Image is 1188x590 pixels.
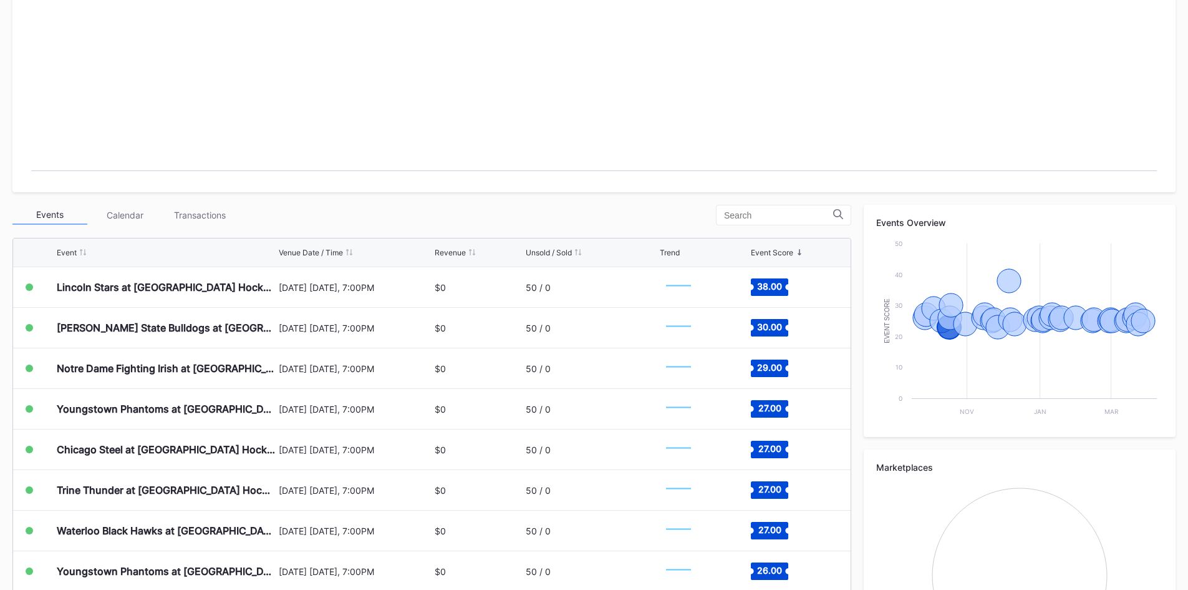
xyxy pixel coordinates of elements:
div: Trend [660,248,680,257]
div: $0 [435,526,446,536]
text: 50 [895,240,902,247]
div: 50 / 0 [526,323,551,333]
div: 50 / 0 [526,566,551,577]
div: $0 [435,363,446,374]
div: $0 [435,445,446,455]
div: [DATE] [DATE], 7:00PM [279,363,432,374]
div: Lincoln Stars at [GEOGRAPHIC_DATA] Hockey NTDP U-18 [57,281,276,293]
svg: Chart title [876,237,1163,425]
div: [DATE] [DATE], 7:00PM [279,526,432,536]
svg: Chart title [660,515,697,546]
div: Waterloo Black Hawks at [GEOGRAPHIC_DATA] Hockey NTDP U-18 [57,524,276,537]
text: 29.00 [757,362,782,373]
div: [DATE] [DATE], 7:00PM [279,485,432,496]
text: 27.00 [758,484,781,494]
text: 30 [895,302,902,309]
div: 50 / 0 [526,363,551,374]
svg: Chart title [660,556,697,587]
div: Event Score [751,248,793,257]
div: Youngstown Phantoms at [GEOGRAPHIC_DATA] Hockey NTDP U-18 [57,403,276,415]
div: Venue Date / Time [279,248,343,257]
div: [DATE] [DATE], 7:00PM [279,404,432,415]
div: Calendar [87,205,162,225]
text: Mar [1104,408,1119,415]
svg: Chart title [660,272,697,303]
svg: Chart title [660,393,697,425]
text: 27.00 [758,403,781,413]
div: Events [12,205,87,225]
text: 27.00 [758,524,781,535]
div: Transactions [162,205,237,225]
text: Nov [960,408,974,415]
text: 0 [899,395,902,402]
text: 27.00 [758,443,781,454]
div: Notre Dame Fighting Irish at [GEOGRAPHIC_DATA] Hockey NTDP U-18 [57,362,276,375]
div: Youngstown Phantoms at [GEOGRAPHIC_DATA] Hockey NTDP U-18 [57,565,276,578]
svg: Chart title [660,312,697,343]
text: 26.00 [757,565,782,576]
div: $0 [435,566,446,577]
text: 10 [896,363,902,371]
svg: Chart title [660,474,697,506]
svg: Chart title [660,434,697,465]
div: [DATE] [DATE], 7:00PM [279,445,432,455]
div: $0 [435,282,446,293]
div: [DATE] [DATE], 7:00PM [279,323,432,333]
svg: Chart title [660,353,697,384]
div: Trine Thunder at [GEOGRAPHIC_DATA] Hockey NTDP U-18 [57,484,276,496]
div: Revenue [435,248,466,257]
div: Event [57,248,77,257]
text: 40 [895,271,902,278]
text: Jan [1034,408,1046,415]
div: 50 / 0 [526,404,551,415]
div: 50 / 0 [526,282,551,293]
text: 38.00 [757,281,782,292]
input: Search [724,210,833,220]
div: Chicago Steel at [GEOGRAPHIC_DATA] Hockey NTDP U-18 [57,443,276,456]
text: Event Score [884,298,891,343]
div: [PERSON_NAME] State Bulldogs at [GEOGRAPHIC_DATA] Hockey NTDP U-18 [57,322,276,334]
div: $0 [435,323,446,333]
div: 50 / 0 [526,526,551,536]
div: $0 [435,485,446,496]
div: [DATE] [DATE], 7:00PM [279,566,432,577]
div: $0 [435,404,446,415]
div: Events Overview [876,217,1163,228]
div: 50 / 0 [526,485,551,496]
text: 30.00 [757,322,782,332]
div: Marketplaces [876,462,1163,473]
div: Unsold / Sold [526,248,572,257]
text: 20 [895,333,902,340]
div: 50 / 0 [526,445,551,455]
div: [DATE] [DATE], 7:00PM [279,282,432,293]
